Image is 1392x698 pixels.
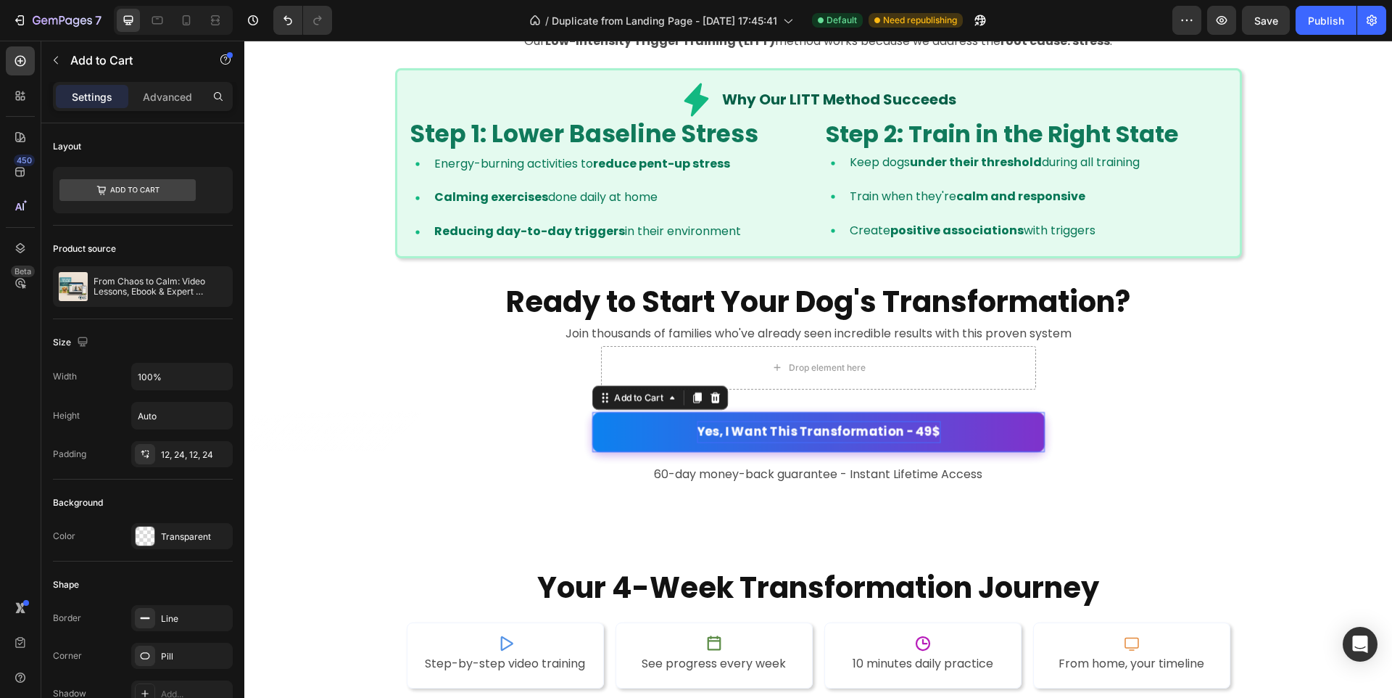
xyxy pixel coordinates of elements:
div: Drop element here [544,321,621,333]
strong: Step 2: Train in the Right State [581,77,934,110]
input: Auto [132,403,232,429]
div: Layout [53,140,81,153]
p: Create with triggers [605,180,895,201]
div: Line [161,612,229,625]
strong: calm and responsive [712,147,841,164]
p: From home, your timeline [803,613,972,634]
span: / [545,13,549,28]
strong: Your 4-Week Transformation Journey [293,527,855,567]
p: 10 minutes daily practice [594,613,763,634]
div: Publish [1308,13,1344,28]
strong: Reducing day-to-day triggers [190,182,381,199]
div: Transparent [161,530,229,543]
div: Yes, I Want This Transformation - 49$ [452,380,696,402]
div: Padding [53,448,86,461]
div: 450 [14,155,35,166]
p: Train when they're [605,146,895,167]
div: Shape [53,578,79,591]
p: Join thousands of families who've already seen incredible results with this proven system [152,283,996,304]
strong: Step 1: Lower Baseline Stress [166,76,514,110]
strong: reduce pent-up stress [349,115,486,131]
iframe: Design area [244,41,1392,698]
p: Settings [72,89,112,104]
p: Energy-burning activities to [190,113,497,134]
button: Yes, I Want This Transformation - 49$ [348,371,800,411]
p: 60-day money-back guarantee - Instant Lifetime Access [358,424,790,445]
strong: positive associations [646,181,779,198]
strong: Calming exercises [190,148,304,165]
div: Height [53,409,80,422]
input: Auto [132,364,232,390]
div: Corner [53,649,82,662]
div: Product source [53,242,116,255]
p: 7 [95,12,101,29]
button: 7 [6,6,108,35]
strong: under their threshold [666,113,797,130]
span: Save [1254,15,1278,27]
div: Background [53,496,103,509]
strong: Why Our LITT Method Succeeds [478,49,712,69]
button: Publish [1296,6,1356,35]
img: product feature img [59,272,88,301]
p: Add to Cart [70,52,194,69]
button: Save [1242,6,1290,35]
p: From Chaos to Calm: Video Lessons, Ebook & Expert Coaching [94,276,227,297]
div: 12, 24, 12, 24 [161,448,229,461]
h2: Ready to Start Your Dog's Transformation? [151,241,998,282]
div: Beta [11,266,35,277]
div: Width [53,370,77,383]
p: Advanced [143,89,192,104]
p: Step-by-step video training [176,613,346,634]
div: Size [53,333,91,353]
p: in their environment [190,181,497,202]
div: Open Intercom Messenger [1343,627,1377,662]
div: Pill [161,650,229,663]
span: Duplicate from Landing Page - [DATE] 17:45:41 [552,13,777,28]
div: Border [53,612,81,625]
span: Need republishing [883,14,957,27]
p: See progress every week [385,613,555,634]
p: done daily at home [190,147,497,168]
div: Add to Cart [367,350,422,364]
div: Color [53,530,75,543]
div: Undo/Redo [273,6,332,35]
span: Default [826,14,857,27]
p: Keep dogs during all training [605,112,895,133]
